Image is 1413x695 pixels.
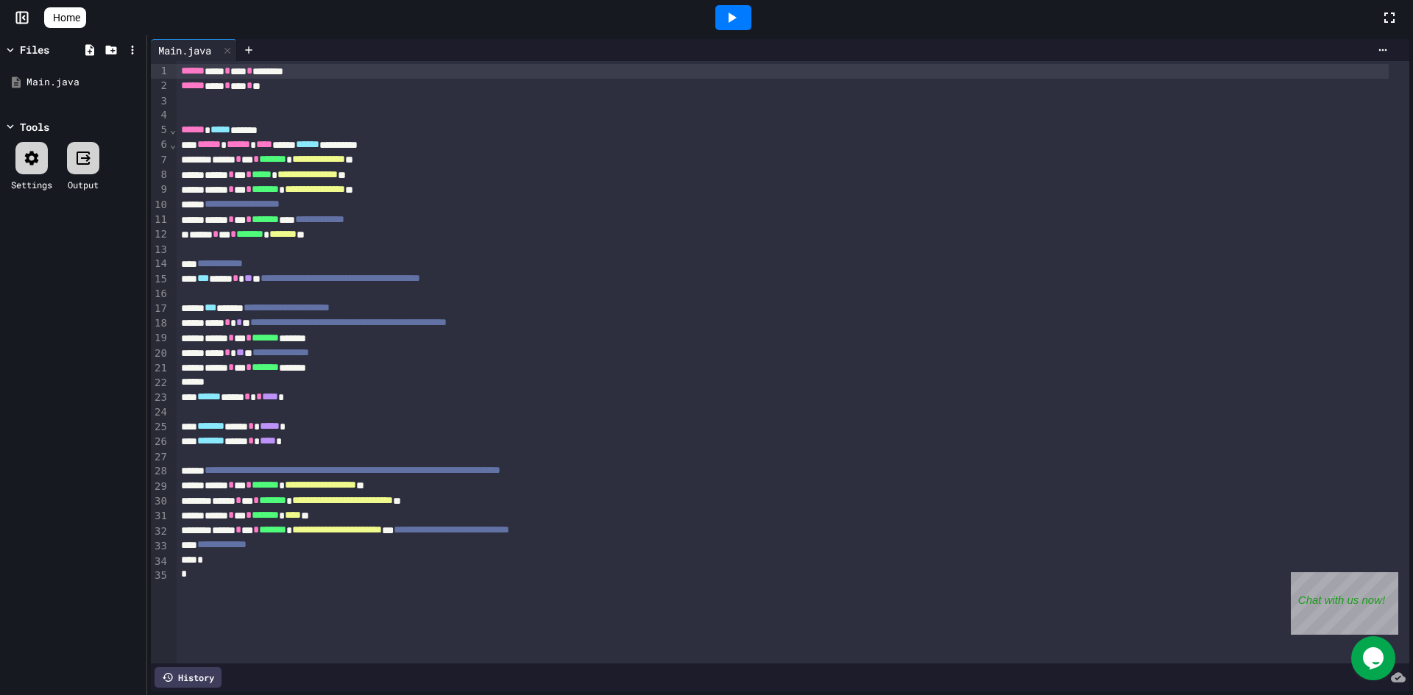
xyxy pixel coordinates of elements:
[151,153,169,168] div: 7
[151,138,169,152] div: 6
[151,555,169,569] div: 34
[151,39,237,61] div: Main.java
[151,539,169,554] div: 33
[151,331,169,346] div: 19
[151,420,169,435] div: 25
[151,509,169,524] div: 31
[20,119,49,135] div: Tools
[151,168,169,182] div: 8
[151,123,169,138] div: 5
[151,569,169,583] div: 35
[151,213,169,227] div: 11
[1291,572,1398,635] iframe: chat widget
[1351,636,1398,680] iframe: chat widget
[151,108,169,123] div: 4
[151,79,169,93] div: 2
[151,435,169,449] div: 26
[151,316,169,331] div: 18
[151,64,169,79] div: 1
[169,124,177,135] span: Fold line
[151,243,169,257] div: 13
[151,376,169,391] div: 22
[151,391,169,405] div: 23
[151,450,169,465] div: 27
[151,405,169,420] div: 24
[151,43,219,58] div: Main.java
[151,287,169,302] div: 16
[44,7,86,28] a: Home
[26,75,141,90] div: Main.java
[20,42,49,57] div: Files
[151,198,169,213] div: 10
[53,10,80,25] span: Home
[151,272,169,287] div: 15
[68,178,99,191] div: Output
[169,138,177,150] span: Fold line
[155,667,222,688] div: History
[151,480,169,494] div: 29
[151,524,169,539] div: 32
[151,494,169,509] div: 30
[151,94,169,109] div: 3
[151,346,169,361] div: 20
[151,464,169,479] div: 28
[151,302,169,316] div: 17
[151,227,169,242] div: 12
[151,257,169,271] div: 14
[11,178,52,191] div: Settings
[151,182,169,197] div: 9
[151,361,169,376] div: 21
